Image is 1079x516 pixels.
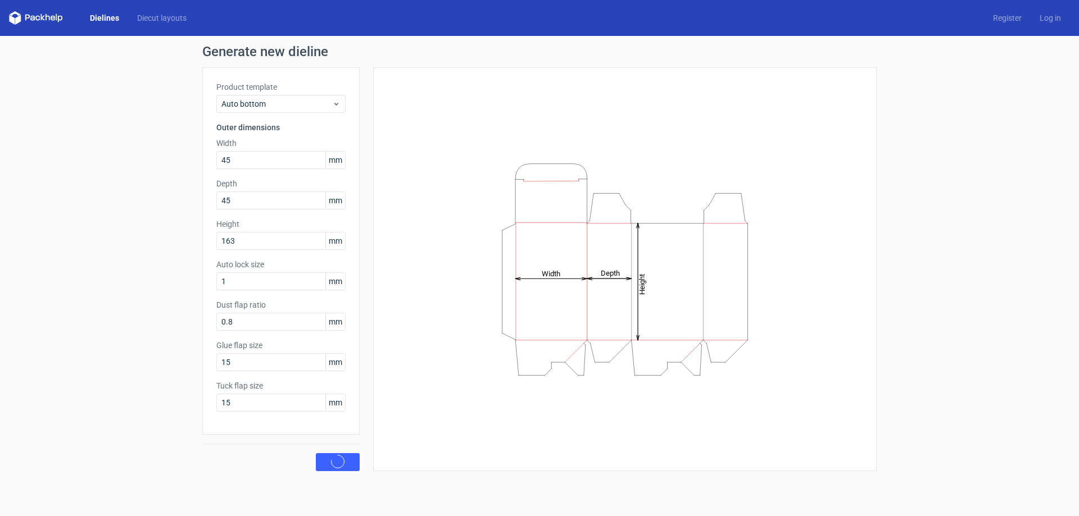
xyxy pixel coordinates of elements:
label: Tuck flap size [216,380,346,391]
h1: Generate new dieline [202,45,877,58]
tspan: Width [542,269,560,277]
label: Glue flap size [216,340,346,351]
label: Height [216,218,346,230]
a: Diecut layouts [128,12,196,24]
span: mm [325,152,345,168]
a: Dielines [81,12,128,24]
span: mm [325,394,345,411]
h3: Outer dimensions [216,122,346,133]
label: Auto lock size [216,259,346,270]
tspan: Depth [601,269,620,277]
label: Width [216,138,346,149]
label: Depth [216,178,346,189]
a: Register [984,12,1031,24]
span: mm [325,313,345,330]
span: mm [325,273,345,290]
label: Dust flap ratio [216,299,346,310]
span: mm [325,192,345,209]
span: mm [325,354,345,371]
span: mm [325,232,345,249]
label: Product template [216,81,346,93]
span: Auto bottom [221,98,332,109]
a: Log in [1031,12,1070,24]
tspan: Height [638,273,646,294]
